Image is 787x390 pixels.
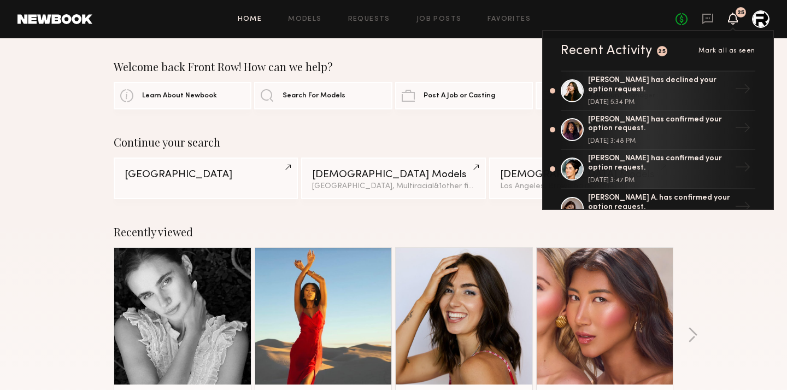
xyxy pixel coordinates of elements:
[698,48,755,54] span: Mark all as seen
[395,82,533,109] a: Post A Job or Casting
[424,92,495,100] span: Post A Job or Casting
[561,189,755,229] a: [PERSON_NAME] A. has confirmed your option request.→
[561,44,653,57] div: Recent Activity
[288,16,321,23] a: Models
[588,177,730,184] div: [DATE] 3:47 PM
[561,150,755,189] a: [PERSON_NAME] has confirmed your option request.[DATE] 3:47 PM→
[114,225,673,238] div: Recently viewed
[658,49,666,55] div: 25
[737,10,744,16] div: 25
[312,183,474,190] div: [GEOGRAPHIC_DATA], Multiracial
[730,115,755,144] div: →
[114,60,673,73] div: Welcome back Front Row! How can we help?
[114,158,298,199] a: [GEOGRAPHIC_DATA]
[238,16,262,23] a: Home
[730,77,755,105] div: →
[114,82,251,109] a: Learn About Newbook
[312,170,474,180] div: [DEMOGRAPHIC_DATA] Models
[125,170,287,180] div: [GEOGRAPHIC_DATA]
[254,82,392,109] a: Search For Models
[301,158,485,199] a: [DEMOGRAPHIC_DATA] Models[GEOGRAPHIC_DATA], Multiracial&1other filter
[588,76,730,95] div: [PERSON_NAME] has declined your option request.
[588,154,730,173] div: [PERSON_NAME] has confirmed your option request.
[114,136,673,149] div: Continue your search
[561,111,755,150] a: [PERSON_NAME] has confirmed your option request.[DATE] 3:48 PM→
[588,115,730,134] div: [PERSON_NAME] has confirmed your option request.
[488,16,531,23] a: Favorites
[500,170,662,180] div: [DEMOGRAPHIC_DATA] Models
[500,183,662,190] div: Los Angeles, Brown hair
[730,194,755,223] div: →
[588,138,730,144] div: [DATE] 3:48 PM
[416,16,462,23] a: Job Posts
[434,183,481,190] span: & 1 other filter
[536,82,673,109] a: Contact Account Manager
[142,92,217,100] span: Learn About Newbook
[588,99,730,106] div: [DATE] 5:34 PM
[730,155,755,183] div: →
[283,92,345,100] span: Search For Models
[348,16,390,23] a: Requests
[561,71,755,111] a: [PERSON_NAME] has declined your option request.[DATE] 5:34 PM→
[588,194,730,212] div: [PERSON_NAME] A. has confirmed your option request.
[489,158,673,199] a: [DEMOGRAPHIC_DATA] ModelsLos Angeles, Brown hair&2other filters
